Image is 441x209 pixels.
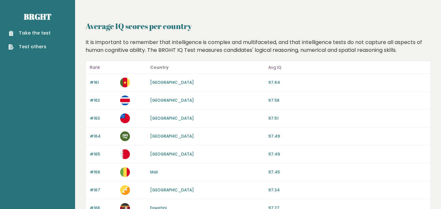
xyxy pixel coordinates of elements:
a: [GEOGRAPHIC_DATA] [150,151,194,157]
p: #166 [90,169,116,175]
a: [GEOGRAPHIC_DATA] [150,80,194,85]
a: [GEOGRAPHIC_DATA] [150,133,194,139]
p: 97.49 [268,151,426,157]
a: Brght [24,11,51,22]
p: #161 [90,80,116,85]
p: 97.64 [268,80,426,85]
div: It is important to remember that intelligence is complex and multifaceted, and that intelligence ... [83,38,433,54]
p: 97.51 [268,115,426,121]
img: ws.svg [120,113,130,123]
p: #162 [90,97,116,103]
p: 97.58 [268,97,426,103]
a: Mali [150,169,158,175]
p: Rank [90,64,116,71]
p: #164 [90,133,116,139]
img: cm.svg [120,78,130,87]
img: bt.svg [120,185,130,195]
img: ml.svg [120,167,130,177]
a: [GEOGRAPHIC_DATA] [150,187,194,193]
img: sa.svg [120,131,130,141]
p: #165 [90,151,116,157]
a: [GEOGRAPHIC_DATA] [150,115,194,121]
a: Test others [8,43,51,50]
p: #167 [90,187,116,193]
p: Avg IQ [268,64,426,71]
img: cr.svg [120,96,130,105]
a: [GEOGRAPHIC_DATA] [150,97,194,103]
p: 97.45 [268,169,426,175]
p: #163 [90,115,116,121]
img: bh.svg [120,149,130,159]
b: Country [150,65,169,70]
p: 97.49 [268,133,426,139]
a: Take the test [8,30,51,37]
h2: Average IQ scores per country [86,20,431,32]
p: 97.34 [268,187,426,193]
